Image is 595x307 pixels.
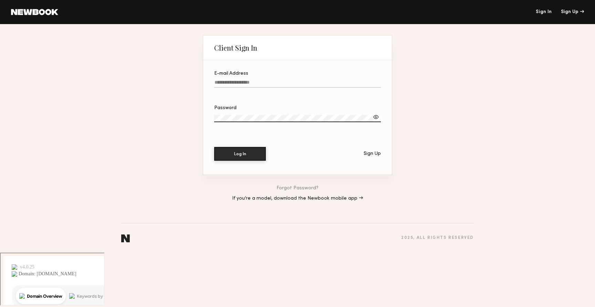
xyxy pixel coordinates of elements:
img: website_grey.svg [11,18,17,23]
img: tab_keywords_by_traffic_grey.svg [69,40,74,45]
div: Domain Overview [26,41,62,45]
img: tab_domain_overview_orange.svg [19,40,24,45]
a: Sign In [536,10,552,14]
a: Forgot Password? [276,186,319,191]
img: logo_orange.svg [11,11,17,17]
div: Sign Up [364,151,381,156]
div: Domain: [DOMAIN_NAME] [18,18,76,23]
a: If you’re a model, download the Newbook mobile app → [232,196,363,201]
div: 2025 , all rights reserved [401,236,474,240]
div: v 4.0.25 [19,11,34,17]
input: Password [214,115,381,122]
div: E-mail Address [214,71,381,76]
div: Password [214,106,381,110]
button: Log In [214,147,266,161]
div: Sign Up [561,10,584,14]
div: Client Sign In [214,44,257,52]
input: E-mail Address [214,80,381,88]
div: Keywords by Traffic [76,41,116,45]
